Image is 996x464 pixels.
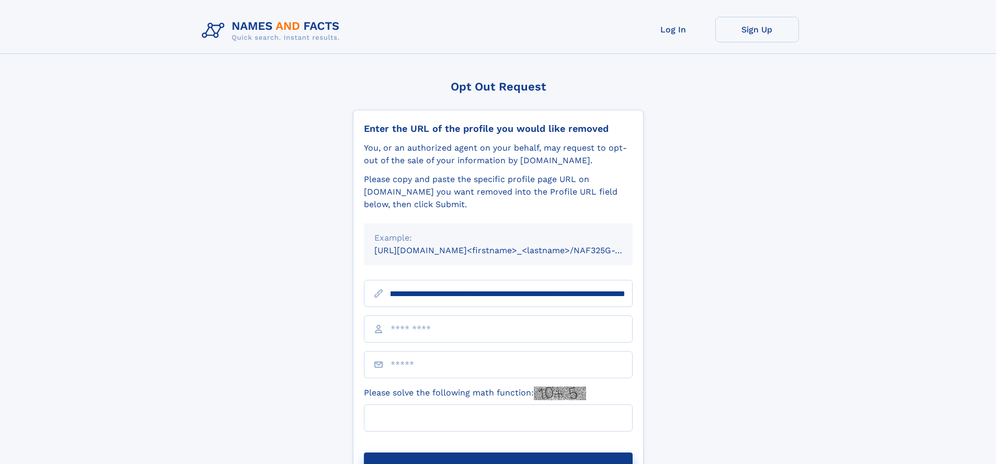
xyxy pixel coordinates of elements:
[632,17,715,42] a: Log In
[353,80,644,93] div: Opt Out Request
[374,232,622,244] div: Example:
[364,123,633,134] div: Enter the URL of the profile you would like removed
[364,387,586,400] label: Please solve the following math function:
[715,17,799,42] a: Sign Up
[198,17,348,45] img: Logo Names and Facts
[364,173,633,211] div: Please copy and paste the specific profile page URL on [DOMAIN_NAME] you want removed into the Pr...
[374,245,652,255] small: [URL][DOMAIN_NAME]<firstname>_<lastname>/NAF325G-xxxxxxxx
[364,142,633,167] div: You, or an authorized agent on your behalf, may request to opt-out of the sale of your informatio...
